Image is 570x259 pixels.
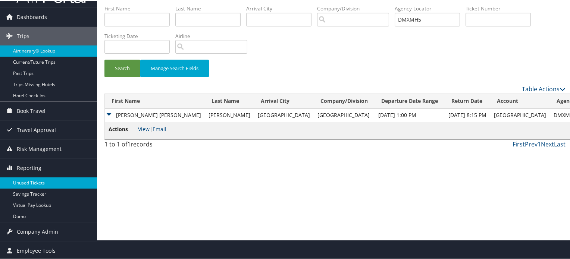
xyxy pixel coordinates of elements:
[254,93,314,108] th: Arrival City: activate to sort column ascending
[205,108,254,121] td: [PERSON_NAME]
[153,125,166,132] a: Email
[375,108,445,121] td: [DATE] 1:00 PM
[395,4,466,12] label: Agency Locator
[513,139,525,148] a: First
[490,93,550,108] th: Account: activate to sort column ascending
[109,124,137,133] span: Actions
[254,108,314,121] td: [GEOGRAPHIC_DATA]
[105,93,205,108] th: First Name: activate to sort column ascending
[127,139,131,148] span: 1
[314,108,375,121] td: [GEOGRAPHIC_DATA]
[17,158,41,177] span: Reporting
[175,4,246,12] label: Last Name
[17,7,47,26] span: Dashboards
[104,139,212,152] div: 1 to 1 of records
[17,120,56,139] span: Travel Approval
[554,139,566,148] a: Last
[246,4,317,12] label: Arrival City
[522,84,566,92] a: Table Actions
[466,4,536,12] label: Ticket Number
[105,108,205,121] td: [PERSON_NAME] [PERSON_NAME]
[317,4,395,12] label: Company/Division
[445,93,490,108] th: Return Date: activate to sort column ascending
[375,93,445,108] th: Departure Date Range: activate to sort column ascending
[445,108,490,121] td: [DATE] 8:15 PM
[525,139,538,148] a: Prev
[138,125,150,132] a: View
[17,139,62,158] span: Risk Management
[205,93,254,108] th: Last Name: activate to sort column ascending
[104,59,140,76] button: Search
[104,32,175,39] label: Ticketing Date
[314,93,375,108] th: Company/Division
[17,101,46,120] span: Book Travel
[17,222,58,240] span: Company Admin
[104,4,175,12] label: First Name
[140,59,209,76] button: Manage Search Fields
[490,108,550,121] td: [GEOGRAPHIC_DATA]
[138,125,166,132] span: |
[175,32,253,39] label: Airline
[541,139,554,148] a: Next
[17,26,29,45] span: Trips
[538,139,541,148] a: 1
